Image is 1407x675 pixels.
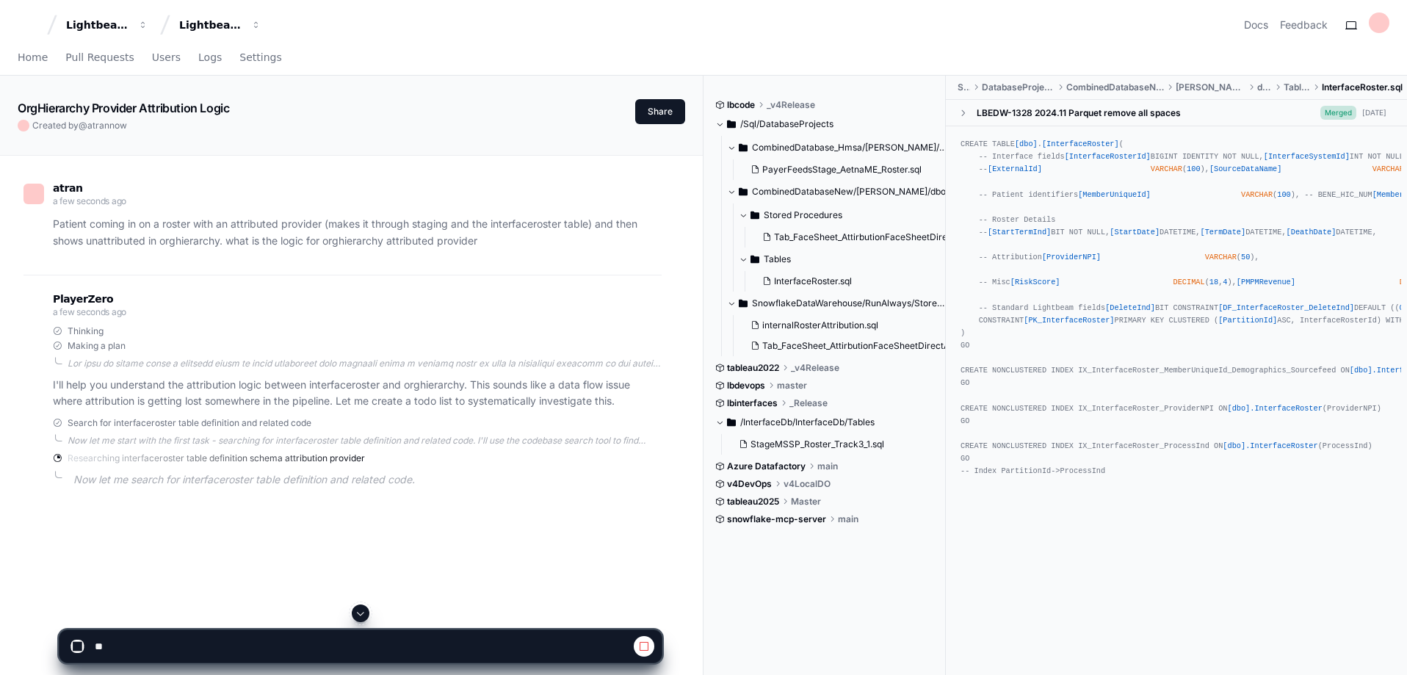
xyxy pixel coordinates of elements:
[1110,228,1160,237] span: [StartDate]
[239,41,281,75] a: Settings
[750,206,759,224] svg: Directory
[762,164,922,176] span: PayerFeedsStage_AetnaME_Roster.sql
[727,461,806,472] span: Azure Datafactory
[727,115,736,133] svg: Directory
[66,18,129,32] div: Lightbeam Health
[982,82,1055,93] span: DatabaseProjects
[988,228,1051,237] span: [StartTermInd]
[18,41,48,75] a: Home
[762,340,1057,352] span: Tab_FaceSheet_AttirbutionFaceSheetDirectAttributionProviderLoad.sql
[727,292,947,315] button: SnowflakeDataWarehouse/RunAlways/StoredProcedures
[1223,278,1227,286] span: 4
[53,377,662,411] p: I'll help you understand the attribution logic between interfaceroster and orghierarchy. This sou...
[65,41,134,75] a: Pull Requests
[727,397,778,409] span: lbinterfaces
[777,380,807,391] span: master
[18,53,48,62] span: Home
[1241,190,1273,199] span: VARCHAR
[727,180,947,203] button: CombinedDatabaseNew/[PERSON_NAME]/dbo
[1015,140,1038,148] span: [dbo]
[756,271,950,292] button: InterfaceRoster.sql
[817,461,838,472] span: main
[1105,303,1155,312] span: [DeleteInd]
[961,138,1392,477] div: CREATE TABLE . ( -- Interface fields BIGINT IDENTITY NOT NULL, INT NOT NULL, -- ( ), ( ) NOT NULL...
[1250,404,1323,413] span: .InterfaceRoster
[739,203,958,227] button: Stored Procedures
[1277,190,1290,199] span: 100
[1241,253,1250,261] span: 50
[68,452,365,464] span: Researching interfaceroster table definition schema attribution provider
[1065,152,1151,161] span: [InterfaceRosterId]
[727,496,779,508] span: tableau2025
[68,340,126,352] span: Making a plan
[1245,441,1318,450] span: .InterfaceRoster
[1078,190,1151,199] span: [MemberUniqueId]
[1042,140,1119,148] span: [InterfaceRoster]
[727,362,779,374] span: tableau2022
[1218,316,1277,325] span: [PartitionId]
[65,53,134,62] span: Pull Requests
[152,41,181,75] a: Users
[1205,253,1237,261] span: VARCHAR
[756,227,961,248] button: Tab_FaceSheet_AttirbutionFaceSheetDirectAttributionProviderLoad.sql
[740,118,833,130] span: /Sql/DatabaseProjects
[739,139,748,156] svg: Directory
[79,120,87,131] span: @
[1362,107,1386,118] div: [DATE]
[784,478,831,490] span: v4LocalDO
[53,182,83,194] span: atran
[179,18,242,32] div: Lightbeam Health Solutions
[53,195,126,206] span: a few seconds ago
[109,120,127,131] span: now
[762,320,878,331] span: internalRosterAttribution.sql
[1350,366,1372,375] span: [dbo]
[1173,278,1205,286] span: DECIMAL
[774,231,1069,243] span: Tab_FaceSheet_AttirbutionFaceSheetDirectAttributionProviderLoad.sql
[727,380,765,391] span: lbdevops
[1218,303,1354,312] span: [DF_InterfaceRoster_DeleteInd]
[733,434,926,455] button: StageMSSP_Roster_Track3_1.sql
[635,99,685,124] button: Share
[53,306,126,317] span: a few seconds ago
[1244,18,1268,32] a: Docs
[727,478,772,490] span: v4DevOps
[739,183,748,201] svg: Directory
[239,53,281,62] span: Settings
[745,336,950,356] button: Tab_FaceSheet_AttirbutionFaceSheetDirectAttributionProviderLoad.sql
[789,397,828,409] span: _Release
[1176,82,1245,93] span: [PERSON_NAME]
[739,295,748,312] svg: Directory
[977,107,1181,119] div: LBEDW-1328 2024.11 Parquet remove all spaces
[715,112,935,136] button: /Sql/DatabaseProjects
[1010,278,1060,286] span: [RiskScore]
[1264,152,1350,161] span: [InterfaceSystemId]
[1257,82,1272,93] span: dbo
[68,435,662,447] div: Now let me start with the first task - searching for interfaceroster table definition and related...
[727,513,826,525] span: snowflake-mcp-server
[958,82,970,93] span: Sql
[1187,165,1200,173] span: 100
[774,275,852,287] span: InterfaceRoster.sql
[1227,404,1250,413] span: [dbo]
[1201,228,1246,237] span: [TermDate]
[198,53,222,62] span: Logs
[152,53,181,62] span: Users
[60,12,154,38] button: Lightbeam Health
[791,362,839,374] span: _v4Release
[764,253,791,265] span: Tables
[73,472,662,488] p: Now let me search for interfaceroster table definition and related code.
[739,248,958,271] button: Tables
[1223,441,1245,450] span: [dbo]
[53,216,662,250] p: Patient coming in on a roster with an attributed provider (makes it through staging and the inter...
[745,159,938,180] button: PayerFeedsStage_AetnaME_Roster.sql
[68,417,311,429] span: Search for interfaceroster table definition and related code
[68,358,662,369] div: Lor ipsu do sitame conse a elitsedd eiusm te incid utlaboreet dolo magnaali enima m veniamq nostr...
[68,325,104,337] span: Thinking
[750,250,759,268] svg: Directory
[1024,316,1114,325] span: [PK_InterfaceRoster]
[1042,253,1101,261] span: [ProviderNPI]
[740,416,875,428] span: /InterfaceDb/InterfaceDb/Tables
[1209,165,1282,173] span: [SourceDataName]
[1237,278,1295,286] span: [PMPMRevenue]
[764,209,842,221] span: Stored Procedures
